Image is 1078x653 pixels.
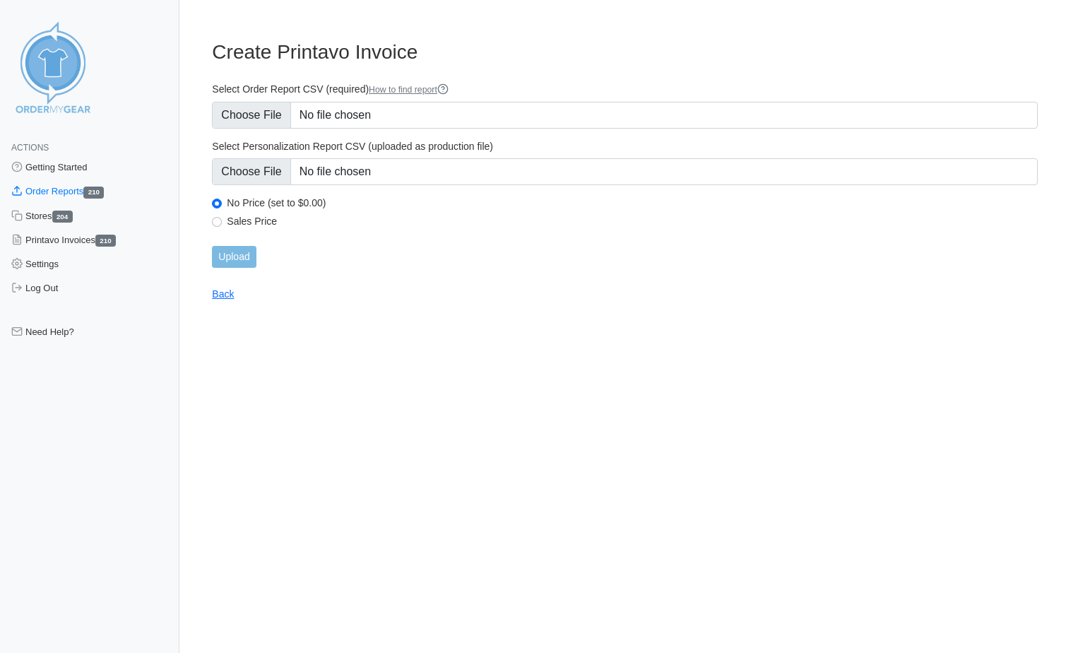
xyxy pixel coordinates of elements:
[52,211,73,223] span: 204
[212,288,234,300] a: Back
[227,215,1038,228] label: Sales Price
[369,85,449,95] a: How to find report
[212,140,1038,153] label: Select Personalization Report CSV (uploaded as production file)
[11,143,49,153] span: Actions
[83,187,104,199] span: 210
[95,235,116,247] span: 210
[212,83,1038,96] label: Select Order Report CSV (required)
[212,246,256,268] input: Upload
[212,40,1038,64] h3: Create Printavo Invoice
[227,196,1038,209] label: No Price (set to $0.00)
